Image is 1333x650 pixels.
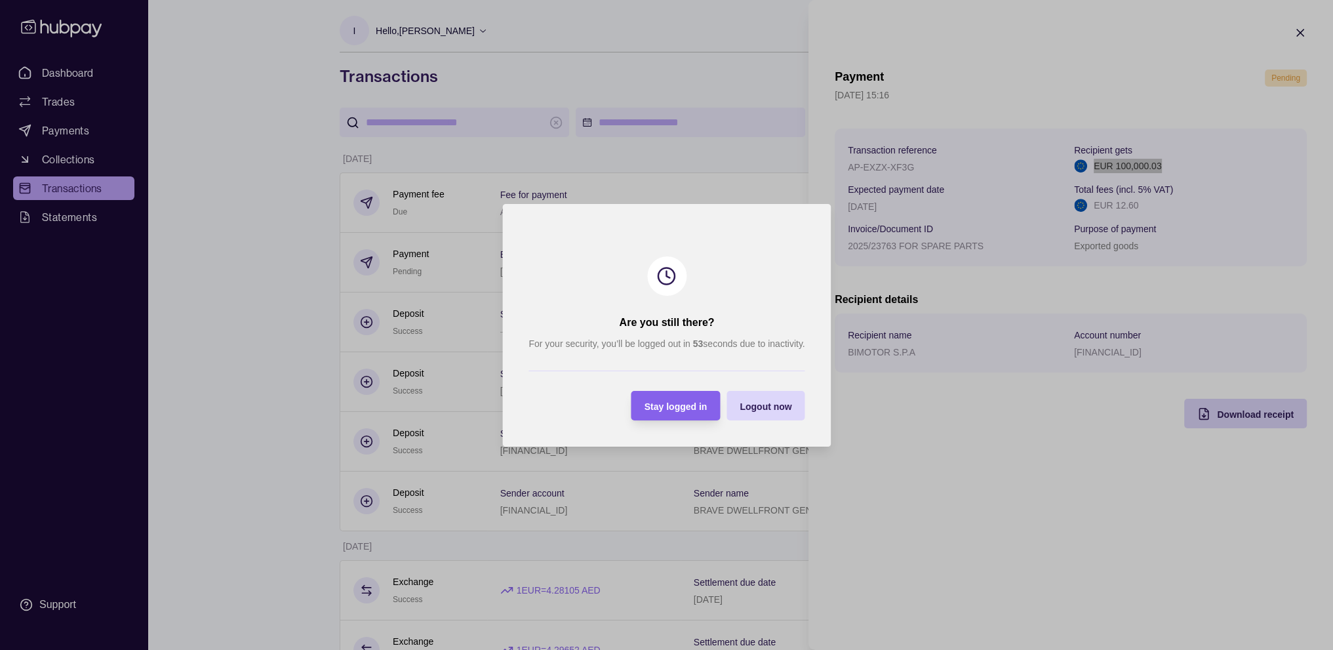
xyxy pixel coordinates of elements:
[692,338,703,349] strong: 53
[619,315,714,330] h2: Are you still there?
[631,391,720,420] button: Stay logged in
[644,401,707,411] span: Stay logged in
[726,391,805,420] button: Logout now
[740,401,791,411] span: Logout now
[528,336,805,351] p: For your security, you’ll be logged out in seconds due to inactivity.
